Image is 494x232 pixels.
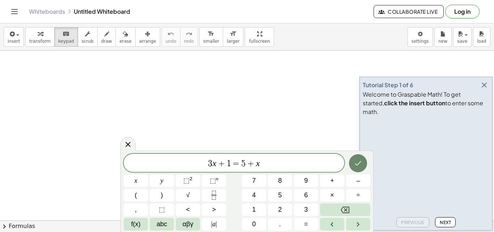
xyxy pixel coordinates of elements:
span: 0 [252,219,256,229]
span: 6 [304,190,308,200]
var: x [256,159,260,168]
span: new [438,39,447,44]
button: Collaborate Live [374,5,444,18]
span: . [279,219,281,229]
span: + [330,176,334,186]
button: new [434,27,452,47]
button: 2 [268,203,292,216]
button: Minus [346,174,370,187]
button: format_sizelarger [223,27,243,47]
span: transform [29,39,51,44]
button: Left arrow [320,218,344,231]
span: + [246,159,256,168]
button: keyboardkeypad [54,27,78,47]
button: Backspace [320,203,370,216]
button: . [268,218,292,231]
button: Log in [445,5,480,18]
span: < [186,205,190,215]
span: Collaborate Live [380,8,438,15]
span: keypad [58,39,74,44]
button: 4 [242,189,266,202]
div: Welcome to Graspable Math! To get started, to enter some math. [363,90,489,116]
button: Greek alphabet [176,218,200,231]
span: = [231,159,242,168]
span: 7 [252,176,256,186]
button: Done [349,154,367,172]
span: ( [135,190,137,200]
button: insert [4,27,24,47]
i: format_size [230,30,237,38]
i: redo [186,30,192,38]
span: y [161,176,163,186]
button: Greater than [202,203,226,216]
i: format_size [208,30,214,38]
span: > [212,205,216,215]
span: αβγ [183,219,193,229]
span: f(x) [131,219,141,229]
a: Whiteboards [29,8,65,15]
span: 1 [227,159,231,168]
button: 7 [242,174,266,187]
button: 1 [242,203,266,216]
button: arrange [135,27,160,47]
button: transform [25,27,55,47]
button: Toggle navigation [9,6,20,17]
button: Functions [124,218,148,231]
span: √ [186,190,190,200]
span: insert [8,39,20,44]
var: x [212,159,216,168]
button: format_sizesmaller [199,27,223,47]
sup: 2 [189,176,192,181]
span: 2 [278,205,282,215]
button: ( [124,189,148,202]
button: settings [408,27,433,47]
button: 8 [268,174,292,187]
span: draw [101,39,112,44]
button: 5 [268,189,292,202]
button: Placeholder [150,203,174,216]
span: a [211,219,217,229]
span: 4 [252,190,256,200]
button: Superscript [202,174,226,187]
button: ) [150,189,174,202]
button: scrub [78,27,98,47]
span: settings [412,39,429,44]
span: larger [227,39,239,44]
span: ⬚ [159,205,165,215]
span: 1 [252,205,256,215]
button: draw [97,27,116,47]
button: 6 [294,189,318,202]
span: ⬚ [210,177,216,184]
button: Square root [176,189,200,202]
button: load [473,27,490,47]
span: Next [440,220,451,225]
i: keyboard [63,30,69,38]
button: Less than [176,203,200,216]
button: 9 [294,174,318,187]
sup: n [216,176,218,181]
span: + [216,159,227,168]
button: y [150,174,174,187]
span: save [457,39,467,44]
span: ÷ [357,190,360,200]
span: undo [166,39,176,44]
button: save [453,27,472,47]
button: erase [115,27,135,47]
span: arrange [139,39,156,44]
span: abc [157,219,167,229]
span: load [477,39,486,44]
span: 8 [278,176,282,186]
b: click the insert button [384,99,445,107]
span: | [216,220,217,228]
span: erase [119,39,131,44]
span: ⬚ [183,177,189,184]
button: 0 [242,218,266,231]
span: x [135,176,137,186]
button: Equals [294,218,318,231]
button: Squared [176,174,200,187]
button: Times [320,189,344,202]
button: Alphabet [150,218,174,231]
button: Absolute value [202,218,226,231]
span: 5 [278,190,282,200]
span: redo [184,39,194,44]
